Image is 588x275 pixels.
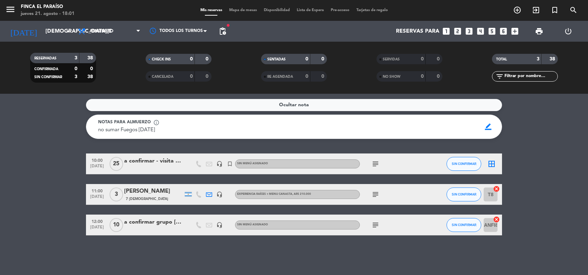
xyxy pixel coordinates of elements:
i: headset_mic [216,222,223,228]
button: SIN CONFIRMAR [447,157,481,171]
span: Disponibilidad [260,8,293,12]
strong: 0 [90,66,94,71]
i: looks_two [453,27,462,36]
strong: 0 [321,74,326,79]
i: headset_mic [216,191,223,198]
span: 10 [110,218,123,232]
div: a confirmar grupo [PERSON_NAME] [124,218,183,227]
strong: 0 [206,74,210,79]
i: looks_one [442,27,451,36]
strong: 3 [75,56,77,60]
i: looks_4 [476,27,485,36]
i: [DATE] [5,24,42,39]
span: pending_actions [218,27,227,35]
i: arrow_drop_down [64,27,73,35]
div: jueves 21. agosto - 18:01 [21,10,75,17]
div: [PERSON_NAME] [124,187,183,196]
span: SERVIDAS [383,58,400,61]
i: looks_5 [487,27,496,36]
span: TOTAL [496,58,507,61]
strong: 3 [75,74,77,79]
strong: 3 [537,57,539,61]
div: a confirmar - visita Directivos Visma [124,157,183,166]
i: power_settings_new [564,27,572,35]
span: border_color [482,120,495,133]
strong: 38 [550,57,556,61]
span: CANCELADA [152,75,173,78]
span: Sin menú asignado [237,162,268,165]
i: subject [371,160,380,168]
span: Tarjetas de regalo [353,8,391,12]
span: SIN CONFIRMAR [34,75,62,79]
strong: 0 [421,57,424,61]
strong: 0 [190,74,193,79]
span: 7 [DEMOGRAPHIC_DATA] [126,196,168,202]
div: LOG OUT [554,21,583,42]
span: , ARS 210.000 [292,193,311,195]
span: Mis reservas [197,8,226,12]
strong: 38 [87,74,94,79]
strong: 0 [305,74,308,79]
span: Ocultar nota [279,101,309,109]
button: SIN CONFIRMAR [447,218,481,232]
i: border_all [487,160,496,168]
span: [DATE] [88,225,106,233]
span: Lista de Espera [293,8,327,12]
span: Almuerzo [89,29,113,34]
button: SIN CONFIRMAR [447,187,481,201]
span: info_outline [153,119,159,126]
span: [DATE] [88,164,106,172]
strong: 0 [190,57,193,61]
i: turned_in_not [551,6,559,14]
span: 11:00 [88,186,106,194]
strong: 38 [87,56,94,60]
span: Pre-acceso [327,8,353,12]
span: 25 [110,157,123,171]
span: [DATE] [88,194,106,202]
span: print [535,27,543,35]
strong: 0 [437,74,441,79]
i: looks_6 [499,27,508,36]
div: Finca El Paraíso [21,3,75,10]
i: subject [371,190,380,199]
strong: 0 [75,66,77,71]
i: cancel [493,185,500,192]
i: add_box [510,27,519,36]
strong: 0 [206,57,210,61]
i: subject [371,221,380,229]
span: SIN CONFIRMAR [452,192,476,196]
input: Filtrar por nombre... [504,73,557,80]
span: SENTADAS [267,58,286,61]
span: NO SHOW [383,75,400,78]
i: search [569,6,578,14]
span: SIN CONFIRMAR [452,162,476,166]
i: menu [5,4,16,15]
strong: 0 [321,57,326,61]
i: add_circle_outline [513,6,521,14]
strong: 0 [305,57,308,61]
span: fiber_manual_record [226,23,230,27]
span: RESERVADAS [34,57,57,60]
strong: 0 [421,74,424,79]
i: cancel [493,216,500,223]
span: CHECK INS [152,58,171,61]
span: EXPERIENCIA RAÍCES + MENU CANASTA [237,193,311,195]
strong: 0 [437,57,441,61]
span: Notas para almuerzo [98,119,151,126]
span: 10:00 [88,156,106,164]
span: Reservas para [396,28,439,35]
span: RE AGENDADA [267,75,293,78]
i: filter_list [495,72,504,81]
span: CONFIRMADA [34,67,58,71]
span: 12:00 [88,217,106,225]
span: Mapa de mesas [226,8,260,12]
span: 3 [110,187,123,201]
i: headset_mic [216,161,223,167]
i: exit_to_app [532,6,540,14]
button: menu [5,4,16,17]
i: looks_3 [465,27,474,36]
span: Sin menú asignado [237,223,268,226]
span: no sumar Fuegos [DATE] [98,127,155,133]
span: SIN CONFIRMAR [452,223,476,227]
i: turned_in_not [227,161,233,167]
